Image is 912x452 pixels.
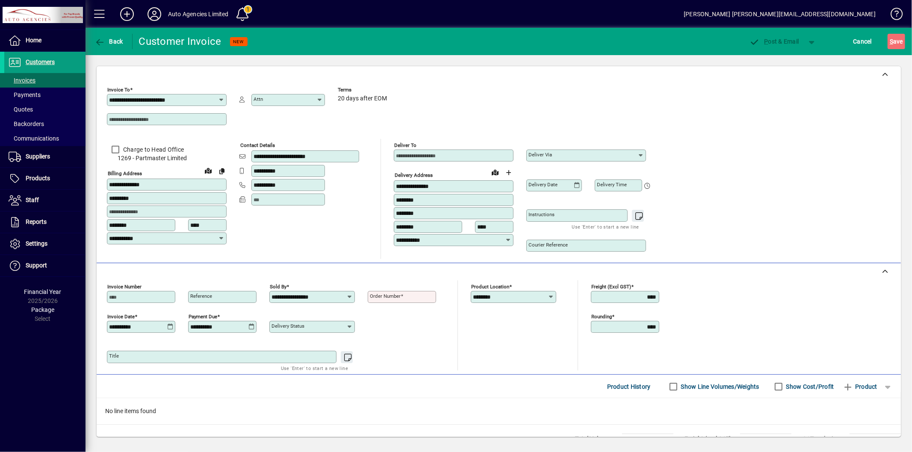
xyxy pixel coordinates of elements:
a: Suppliers [4,146,86,167]
span: Support [26,262,47,269]
span: Financial Year [24,288,62,295]
a: Support [4,255,86,276]
div: No line items found [97,398,901,424]
td: Total Volume [571,434,622,444]
span: Communications [9,135,59,142]
div: [PERSON_NAME] [PERSON_NAME][EMAIL_ADDRESS][DOMAIN_NAME] [684,7,876,21]
span: ave [890,35,903,48]
button: Product [838,379,882,394]
mat-label: Deliver via [528,152,552,158]
span: NEW [233,39,244,44]
button: Profile [141,6,168,22]
a: Settings [4,233,86,255]
span: Terms [338,87,389,93]
mat-label: Freight (excl GST) [591,284,631,290]
a: Products [4,168,86,189]
a: Communications [4,131,86,146]
span: Product History [607,380,651,393]
a: View on map [488,165,502,179]
a: Staff [4,190,86,211]
span: Customers [26,59,55,65]
mat-label: Instructions [528,211,555,217]
label: Charge to Head Office [121,145,184,154]
button: Save [888,34,905,49]
button: Cancel [851,34,874,49]
button: Product History [604,379,654,394]
span: Package [31,306,54,313]
span: Suppliers [26,153,50,160]
span: Settings [26,240,47,247]
span: Product [843,380,877,393]
span: Back [94,38,123,45]
mat-label: Courier Reference [528,242,568,248]
button: Add [113,6,141,22]
button: Choose address [502,166,516,179]
mat-label: Delivery time [597,182,627,188]
span: Reports [26,218,47,225]
a: Backorders [4,117,86,131]
div: Customer Invoice [139,35,221,48]
mat-label: Invoice number [107,284,142,290]
a: Payments [4,88,86,102]
span: Quotes [9,106,33,113]
td: 0.00 [850,434,901,444]
span: 1269 - Partmaster Limited [107,154,227,163]
td: Freight (excl GST) [680,434,740,444]
span: Backorders [9,120,44,127]
span: Payments [9,91,41,98]
div: Auto Agencies Limited [168,7,229,21]
button: Copy to Delivery address [215,164,229,178]
button: Back [92,34,125,49]
mat-label: Title [109,353,119,359]
span: 20 days after EOM [338,95,387,102]
a: Reports [4,211,86,233]
label: Show Cost/Profit [785,382,834,391]
mat-hint: Use 'Enter' to start a new line [572,222,639,232]
span: Products [26,175,50,182]
mat-label: Rounding [591,314,612,320]
mat-label: Sold by [270,284,286,290]
mat-label: Payment due [189,314,217,320]
mat-label: Invoice To [107,87,130,93]
a: View on map [201,164,215,177]
mat-label: Invoice date [107,314,135,320]
mat-label: Attn [254,96,263,102]
span: P [764,38,768,45]
a: Quotes [4,102,86,117]
span: S [890,38,893,45]
mat-label: Reference [190,293,212,299]
mat-label: Delivery date [528,182,558,188]
label: Show Line Volumes/Weights [679,382,759,391]
a: Home [4,30,86,51]
mat-label: Order number [370,293,401,299]
mat-label: Delivery status [272,323,304,329]
a: Invoices [4,73,86,88]
td: 0.0000 M³ [622,434,673,444]
mat-label: Product location [471,284,509,290]
span: Cancel [853,35,872,48]
a: Knowledge Base [884,2,901,29]
span: Staff [26,197,39,203]
span: ost & Email [750,38,799,45]
button: Post & Email [745,34,803,49]
app-page-header-button: Back [86,34,133,49]
td: 0.00 [740,434,791,444]
td: GST exclusive [798,434,850,444]
span: Home [26,37,41,44]
span: Invoices [9,77,35,84]
mat-label: Deliver To [394,142,416,148]
mat-hint: Use 'Enter' to start a new line [281,363,348,373]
